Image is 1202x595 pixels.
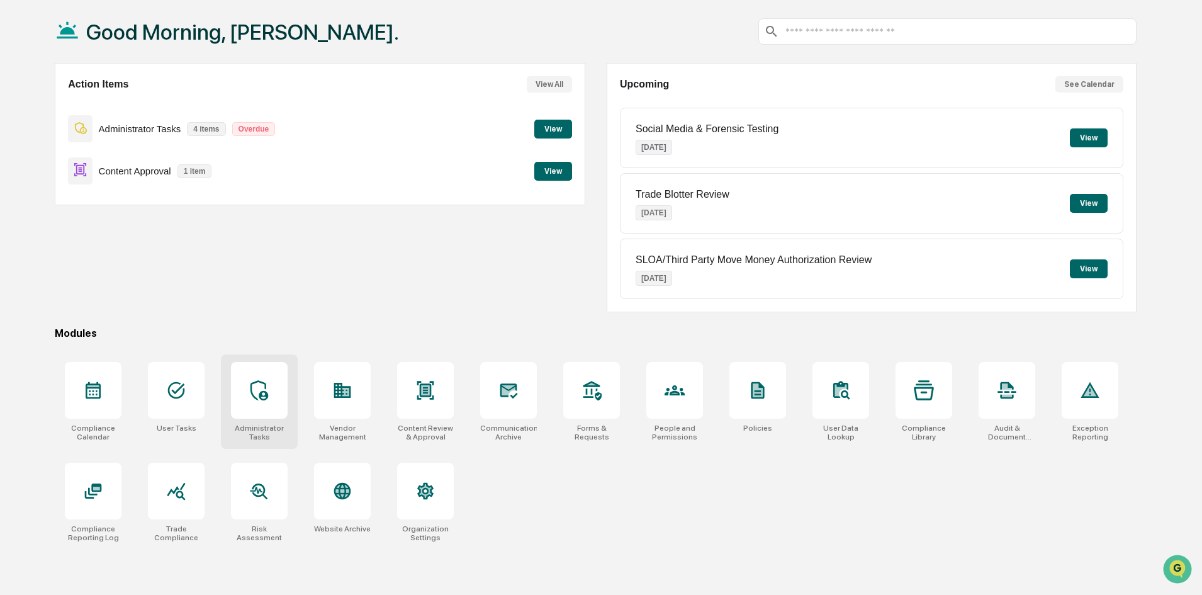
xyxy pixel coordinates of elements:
p: 1 item [177,164,212,178]
p: SLOA/Third Party Move Money Authorization Review [636,254,872,266]
div: Start new chat [43,96,206,109]
div: User Data Lookup [812,424,869,441]
p: Overdue [232,122,276,136]
div: Compliance Library [896,424,952,441]
a: 🖐️Preclearance [8,154,86,176]
button: View [1070,259,1108,278]
div: Trade Compliance [148,524,205,542]
a: 🗄️Attestations [86,154,161,176]
p: [DATE] [636,271,672,286]
a: View [534,122,572,134]
button: Start new chat [214,100,229,115]
div: Organization Settings [397,524,454,542]
a: View [534,164,572,176]
div: Exception Reporting [1062,424,1118,441]
span: Attestations [104,159,156,171]
div: Vendor Management [314,424,371,441]
button: View [534,120,572,139]
p: Administrator Tasks [99,123,181,134]
div: Administrator Tasks [231,424,288,441]
p: Content Approval [99,166,171,176]
div: Policies [743,424,772,433]
h2: Upcoming [620,79,669,90]
h2: Action Items [68,79,128,90]
a: Powered byPylon [89,213,152,223]
div: Risk Assessment [231,524,288,542]
button: See Calendar [1055,76,1123,93]
div: People and Permissions [646,424,703,441]
div: Compliance Calendar [65,424,121,441]
div: Modules [55,327,1137,339]
div: 🗄️ [91,160,101,170]
div: Content Review & Approval [397,424,454,441]
img: 1746055101610-c473b297-6a78-478c-a979-82029cc54cd1 [13,96,35,119]
button: View [1070,194,1108,213]
div: Audit & Document Logs [979,424,1035,441]
div: 🖐️ [13,160,23,170]
div: 🔎 [13,184,23,194]
input: Clear [33,57,208,71]
p: Trade Blotter Review [636,189,729,200]
div: Communications Archive [480,424,537,441]
div: Forms & Requests [563,424,620,441]
h1: Good Morning, [PERSON_NAME]. [86,20,399,45]
p: [DATE] [636,140,672,155]
a: 🔎Data Lookup [8,178,84,200]
span: Preclearance [25,159,81,171]
button: View [534,162,572,181]
iframe: Open customer support [1162,553,1196,587]
button: View All [527,76,572,93]
div: We're available if you need us! [43,109,159,119]
p: [DATE] [636,205,672,220]
div: Compliance Reporting Log [65,524,121,542]
div: Website Archive [314,524,371,533]
p: How can we help? [13,26,229,47]
p: 4 items [187,122,225,136]
div: User Tasks [157,424,196,433]
span: Data Lookup [25,183,79,195]
span: Pylon [125,213,152,223]
button: View [1070,128,1108,147]
p: Social Media & Forensic Testing [636,123,778,135]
